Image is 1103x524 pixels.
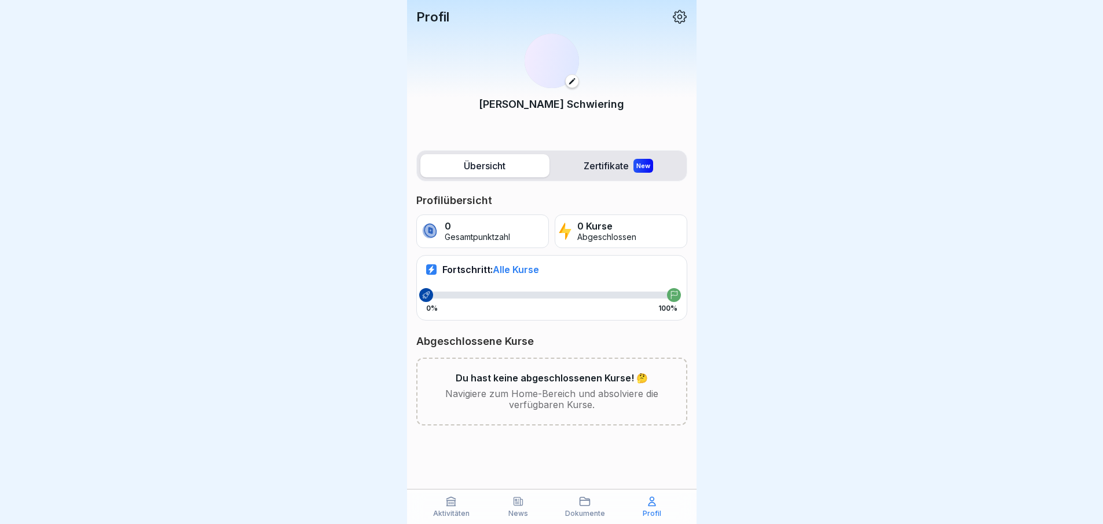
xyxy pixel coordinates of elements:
[577,221,636,232] p: 0 Kurse
[416,334,687,348] p: Abgeschlossene Kurse
[633,159,653,173] div: New
[658,304,677,312] p: 100%
[643,510,661,518] p: Profil
[493,264,539,275] span: Alle Kurse
[508,510,528,518] p: News
[456,373,648,384] p: Du hast keine abgeschlossenen Kurse! 🤔
[416,194,687,208] p: Profilübersicht
[420,221,439,241] img: coin.svg
[433,510,470,518] p: Aktivitäten
[436,388,668,410] p: Navigiere zum Home-Bereich und absolviere die verfügbaren Kurse.
[426,304,438,312] p: 0%
[565,510,605,518] p: Dokumente
[442,264,539,275] p: Fortschritt:
[559,221,572,241] img: lightning.svg
[416,9,449,24] p: Profil
[445,232,510,242] p: Gesamtpunktzahl
[577,232,636,242] p: Abgeschlossen
[420,154,549,177] label: Übersicht
[479,96,624,112] p: [PERSON_NAME] Schwiering
[445,221,510,232] p: 0
[554,154,683,177] label: Zertifikate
